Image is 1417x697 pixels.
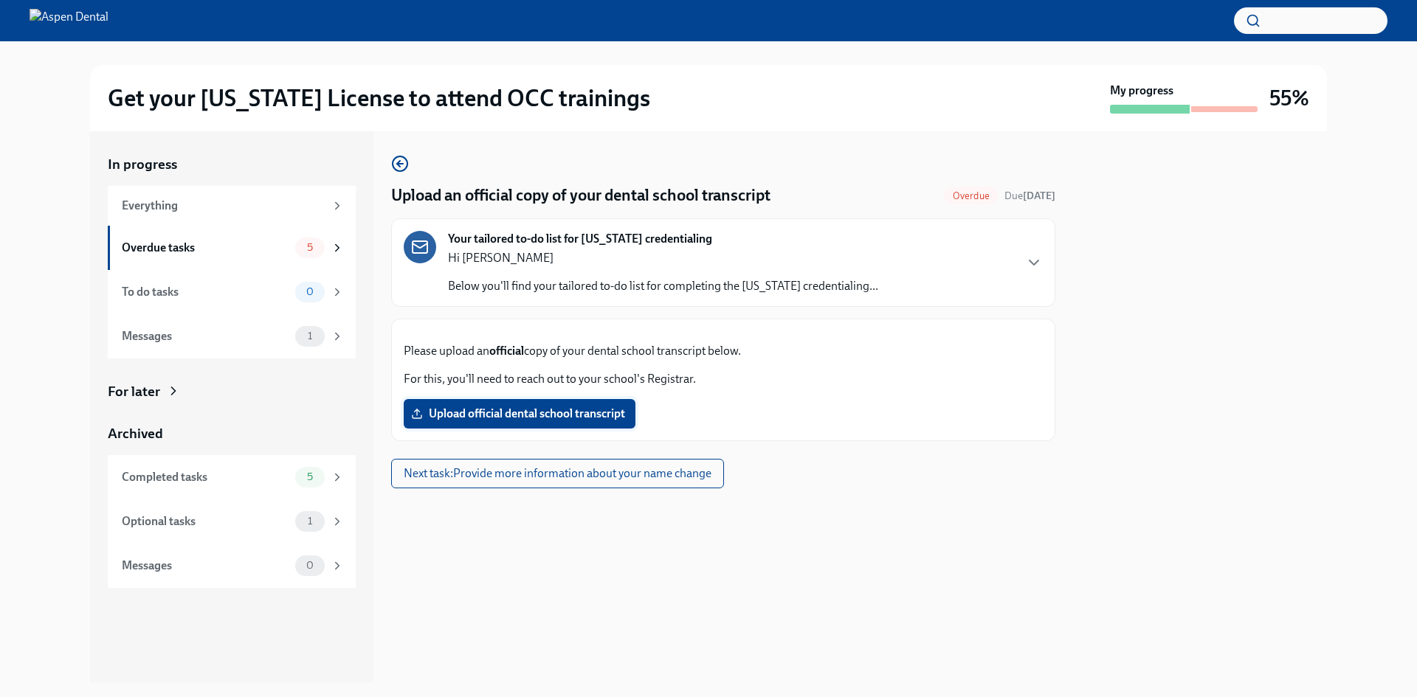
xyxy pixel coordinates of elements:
[108,155,356,174] a: In progress
[404,399,635,429] label: Upload official dental school transcript
[122,469,289,485] div: Completed tasks
[1023,190,1055,202] strong: [DATE]
[404,466,711,481] span: Next task : Provide more information about your name change
[108,424,356,443] a: Archived
[108,270,356,314] a: To do tasks0
[1004,190,1055,202] span: Due
[404,343,1043,359] p: Please upload an copy of your dental school transcript below.
[108,382,160,401] div: For later
[298,471,322,482] span: 5
[299,330,321,341] span: 1
[298,242,322,253] span: 5
[122,328,289,344] div: Messages
[108,499,356,544] a: Optional tasks1
[122,198,325,214] div: Everything
[448,250,878,266] p: Hi [PERSON_NAME]
[108,455,356,499] a: Completed tasks5
[1004,189,1055,203] span: April 22nd, 2025 08:00
[122,558,289,574] div: Messages
[108,226,356,270] a: Overdue tasks5
[122,284,289,300] div: To do tasks
[108,544,356,588] a: Messages0
[391,459,724,488] button: Next task:Provide more information about your name change
[297,560,323,571] span: 0
[414,406,625,421] span: Upload official dental school transcript
[108,314,356,358] a: Messages1
[297,286,323,297] span: 0
[391,184,770,207] h4: Upload an official copy of your dental school transcript
[122,240,289,256] div: Overdue tasks
[30,9,108,32] img: Aspen Dental
[448,231,712,247] strong: Your tailored to-do list for [US_STATE] credentialing
[489,344,524,358] strong: official
[404,371,1043,387] p: For this, you'll need to reach out to your school's Registrar.
[299,516,321,527] span: 1
[108,382,356,401] a: For later
[1110,83,1173,99] strong: My progress
[122,513,289,530] div: Optional tasks
[448,278,878,294] p: Below you'll find your tailored to-do list for completing the [US_STATE] credentialing...
[944,190,999,201] span: Overdue
[108,83,650,113] h2: Get your [US_STATE] License to attend OCC trainings
[1269,85,1309,111] h3: 55%
[108,186,356,226] a: Everything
